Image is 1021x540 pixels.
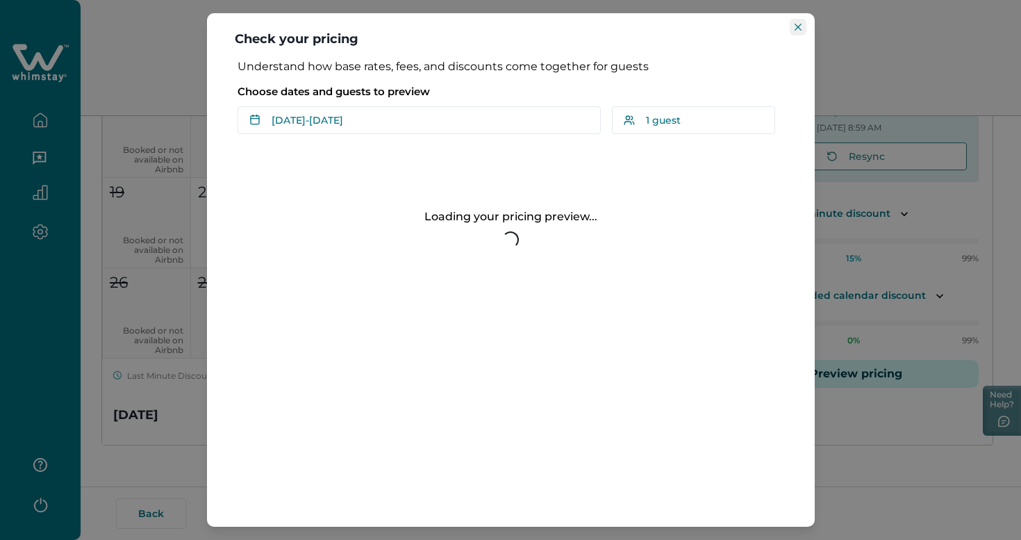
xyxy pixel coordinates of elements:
[207,13,815,60] header: Check your pricing
[424,210,597,224] p: Loading your pricing preview...
[612,106,784,134] button: 1 guest
[790,19,806,35] button: Close
[238,106,601,134] button: [DATE]-[DATE]
[238,60,784,74] p: Understand how base rates, fees, and discounts come together for guests
[612,106,775,134] button: 1 guest
[238,85,784,99] p: Choose dates and guests to preview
